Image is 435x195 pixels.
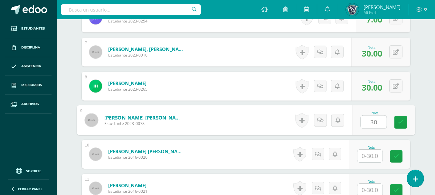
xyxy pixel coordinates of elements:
a: Archivos [5,95,52,114]
div: Nota: [362,45,382,49]
div: Nota: [362,79,382,84]
img: 68e1dfe78ad19bae4d8a82128f249ada.png [89,80,102,93]
div: Nota [357,146,385,149]
a: [PERSON_NAME] [PERSON_NAME] [104,114,184,121]
a: Soporte [8,166,49,175]
span: Disciplina [21,45,40,50]
span: [PERSON_NAME] [364,4,401,10]
a: [PERSON_NAME] [108,80,147,86]
img: 45x45 [89,46,102,58]
span: Estudiante 2016-0021 [108,189,147,194]
span: 7.00 [366,14,382,25]
span: Estudiante 2023-0078 [104,121,184,127]
span: Estudiante 2016-0020 [108,155,185,160]
span: 30.00 [362,48,382,59]
a: Mis cursos [5,76,52,95]
a: Estudiantes [5,19,52,38]
img: 4ad66ca0c65d19b754e3d5d7000ffc1b.png [346,3,359,16]
span: Estudiante 2023-0265 [108,86,147,92]
span: Estudiante 2023-0254 [108,18,185,24]
a: [PERSON_NAME], [PERSON_NAME] [108,46,185,52]
div: Nota [360,111,390,115]
span: Mis cursos [21,83,42,88]
input: 0-30.0 [361,116,386,129]
span: Soporte [26,169,41,173]
span: Mi Perfil [364,10,401,15]
span: Cerrar panel [18,187,43,191]
img: 45x45 [89,148,102,161]
span: Asistencia [21,64,41,69]
input: Busca un usuario... [61,4,201,15]
input: 0-30.0 [357,150,383,162]
a: Disciplina [5,38,52,57]
a: [PERSON_NAME] [PERSON_NAME] [108,148,185,155]
img: 45x45 [89,182,102,195]
span: Archivos [21,102,39,107]
span: 30.00 [362,82,382,93]
div: Nota [357,180,385,183]
span: Estudiantes [21,26,45,31]
span: Estudiante 2023-0010 [108,52,185,58]
img: 45x45 [85,113,98,127]
a: [PERSON_NAME] [108,182,147,189]
a: Asistencia [5,57,52,76]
